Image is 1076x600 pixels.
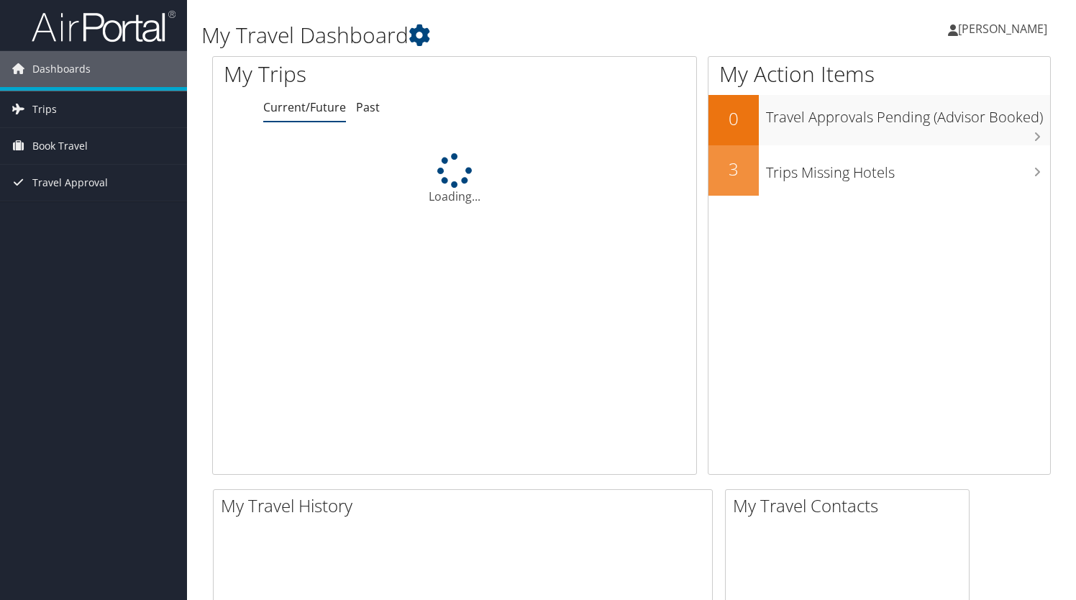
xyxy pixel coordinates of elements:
a: [PERSON_NAME] [948,7,1062,50]
a: Current/Future [263,99,346,115]
h3: Trips Missing Hotels [766,155,1050,183]
a: Past [356,99,380,115]
h3: Travel Approvals Pending (Advisor Booked) [766,100,1050,127]
h2: My Travel Contacts [733,494,969,518]
span: [PERSON_NAME] [958,21,1047,37]
a: 3Trips Missing Hotels [708,145,1050,196]
span: Trips [32,91,57,127]
h1: My Trips [224,59,484,89]
div: Loading... [213,153,696,205]
h1: My Travel Dashboard [201,20,775,50]
h1: My Action Items [708,59,1050,89]
span: Dashboards [32,51,91,87]
a: 0Travel Approvals Pending (Advisor Booked) [708,95,1050,145]
span: Book Travel [32,128,88,164]
img: airportal-logo.png [32,9,175,43]
h2: 3 [708,157,759,181]
h2: My Travel History [221,494,712,518]
h2: 0 [708,106,759,131]
span: Travel Approval [32,165,108,201]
